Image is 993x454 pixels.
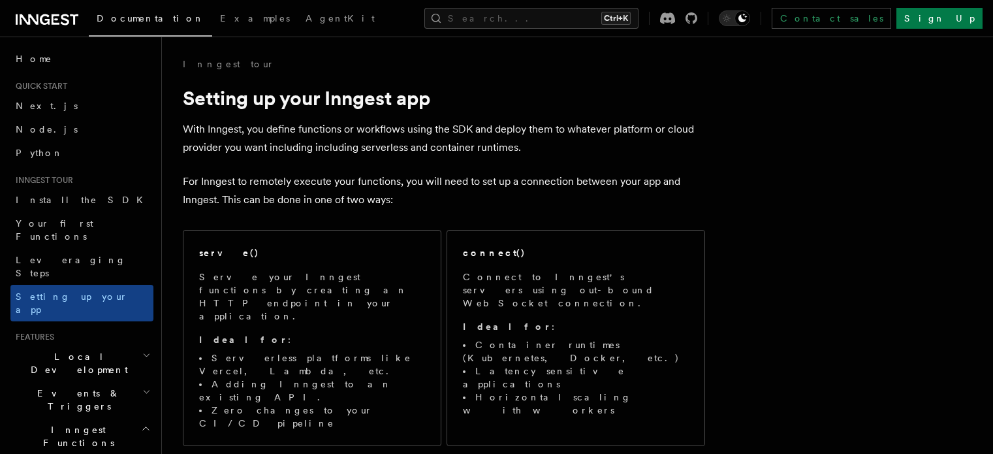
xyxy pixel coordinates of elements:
strong: Ideal for [199,334,288,345]
span: AgentKit [306,13,375,24]
p: : [199,333,425,346]
span: Quick start [10,81,67,91]
span: Next.js [16,101,78,111]
a: serve()Serve your Inngest functions by creating an HTTP endpoint in your application.Ideal for:Se... [183,230,441,446]
span: Leveraging Steps [16,255,126,278]
p: : [463,320,689,333]
span: Inngest tour [10,175,73,186]
a: Home [10,47,153,71]
a: Sign Up [896,8,983,29]
span: Events & Triggers [10,387,142,413]
p: With Inngest, you define functions or workflows using the SDK and deploy them to whatever platfor... [183,120,705,157]
button: Events & Triggers [10,381,153,418]
li: Serverless platforms like Vercel, Lambda, etc. [199,351,425,378]
span: Install the SDK [16,195,151,205]
a: Python [10,141,153,165]
p: Serve your Inngest functions by creating an HTTP endpoint in your application. [199,270,425,323]
a: Install the SDK [10,188,153,212]
a: connect()Connect to Inngest's servers using out-bound WebSocket connection.Ideal for:Container ru... [447,230,705,446]
strong: Ideal for [463,321,552,332]
span: Inngest Functions [10,423,141,449]
h2: connect() [463,246,526,259]
button: Search...Ctrl+K [424,8,638,29]
li: Adding Inngest to an existing API. [199,378,425,404]
button: Toggle dark mode [719,10,750,26]
p: Connect to Inngest's servers using out-bound WebSocket connection. [463,270,689,310]
span: Examples [220,13,290,24]
span: Documentation [97,13,204,24]
span: Features [10,332,54,342]
a: Documentation [89,4,212,37]
button: Local Development [10,345,153,381]
h2: serve() [199,246,259,259]
span: Node.js [16,124,78,135]
li: Latency sensitive applications [463,365,689,391]
span: Your first Functions [16,218,93,242]
li: Horizontal scaling with workers [463,391,689,417]
span: Home [16,52,52,65]
li: Zero changes to your CI/CD pipeline [199,404,425,430]
h1: Setting up your Inngest app [183,86,705,110]
span: Setting up your app [16,291,128,315]
a: AgentKit [298,4,383,35]
span: Local Development [10,350,142,376]
a: Examples [212,4,298,35]
li: Container runtimes (Kubernetes, Docker, etc.) [463,338,689,365]
a: Next.js [10,94,153,118]
span: Python [16,148,63,158]
p: For Inngest to remotely execute your functions, you will need to set up a connection between your... [183,172,705,209]
a: Your first Functions [10,212,153,248]
a: Node.js [10,118,153,141]
kbd: Ctrl+K [601,12,631,25]
a: Contact sales [772,8,891,29]
a: Inngest tour [183,57,274,71]
a: Leveraging Steps [10,248,153,285]
a: Setting up your app [10,285,153,321]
